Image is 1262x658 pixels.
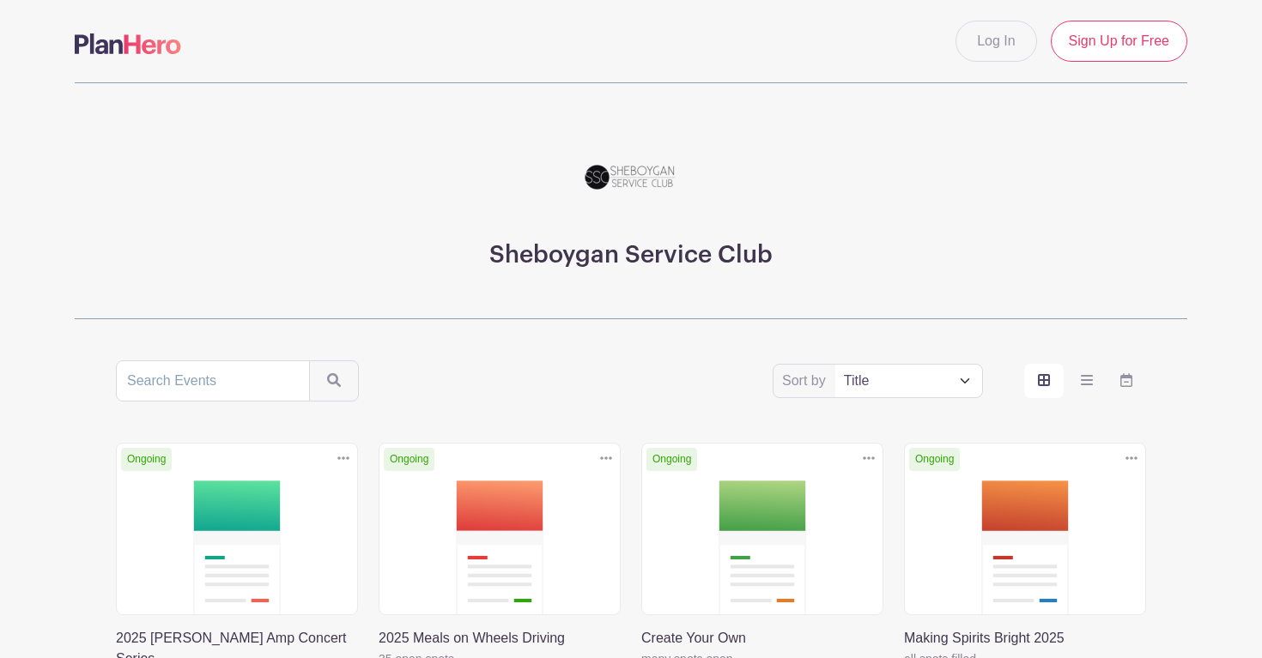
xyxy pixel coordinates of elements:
[75,33,181,54] img: logo-507f7623f17ff9eddc593b1ce0a138ce2505c220e1c5a4e2b4648c50719b7d32.svg
[1051,21,1187,62] a: Sign Up for Free
[782,371,831,391] label: Sort by
[116,360,310,401] input: Search Events
[1024,364,1146,398] div: order and view
[579,124,683,227] img: SSC_Logo_NEW.png
[489,241,773,270] h3: Sheboygan Service Club
[956,21,1036,62] a: Log In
